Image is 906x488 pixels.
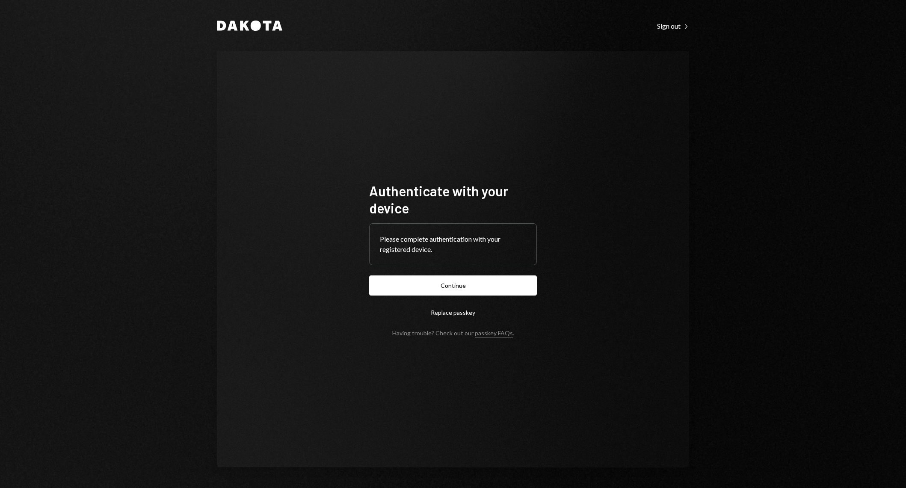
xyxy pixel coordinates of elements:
[369,182,537,216] h1: Authenticate with your device
[392,329,514,337] div: Having trouble? Check out our .
[369,275,537,296] button: Continue
[380,234,526,254] div: Please complete authentication with your registered device.
[475,329,513,337] a: passkey FAQs
[657,21,689,30] a: Sign out
[369,302,537,322] button: Replace passkey
[657,22,689,30] div: Sign out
